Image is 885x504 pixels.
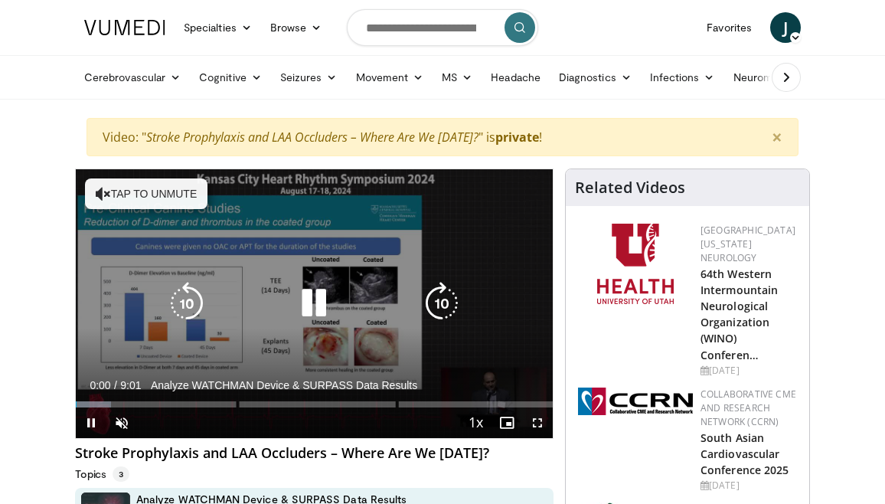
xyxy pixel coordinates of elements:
a: 64th Western Intermountain Neurological Organization (WINO) Conferen… [700,267,778,362]
h4: Related Videos [575,178,685,197]
a: Seizures [271,62,347,93]
a: Infections [641,62,724,93]
img: f6362829-b0a3-407d-a044-59546adfd345.png.150x105_q85_autocrop_double_scale_upscale_version-0.2.png [597,224,674,304]
a: Movement [347,62,433,93]
div: Video: " " is ! [87,118,798,156]
strong: private [495,129,539,146]
a: Browse [261,12,331,43]
a: MS [433,62,482,93]
img: VuMedi Logo [84,20,165,35]
a: [GEOGRAPHIC_DATA][US_STATE] Neurology [700,224,795,264]
button: Playback Rate [461,407,491,438]
img: a04ee3ba-8487-4636-b0fb-5e8d268f3737.png.150x105_q85_autocrop_double_scale_upscale_version-0.2.png [578,388,693,415]
a: Neuromuscular [724,62,833,93]
div: Progress Bar [76,401,553,407]
a: Headache [482,62,550,93]
a: Diagnostics [550,62,641,93]
div: [DATE] [700,479,797,493]
a: South Asian Cardiovascular Conference 2025 [700,430,789,477]
h4: Stroke Prophylaxis and LAA Occluders – Where Are We [DATE]? [75,445,554,462]
span: 3 [113,466,129,482]
a: J [770,12,801,43]
p: Topics [75,466,129,482]
span: 0:00 [90,379,110,391]
span: / [114,379,117,391]
a: Collaborative CME and Research Network (CCRN) [700,388,796,428]
span: Analyze WATCHMAN Device & SURPASS Data Results [151,378,417,392]
video-js: Video Player [76,169,553,438]
button: Enable picture-in-picture mode [491,407,522,438]
span: 9:01 [120,379,141,391]
a: Specialties [175,12,261,43]
button: Tap to unmute [85,178,207,209]
button: Pause [76,407,106,438]
a: Favorites [697,12,761,43]
a: Cognitive [190,62,271,93]
input: Search topics, interventions [347,9,538,46]
a: Cerebrovascular [75,62,190,93]
button: Unmute [106,407,137,438]
button: × [756,119,798,155]
button: Fullscreen [522,407,553,438]
div: [DATE] [700,364,797,378]
i: Stroke Prophylaxis and LAA Occluders – Where Are We [DATE]? [146,129,478,146]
